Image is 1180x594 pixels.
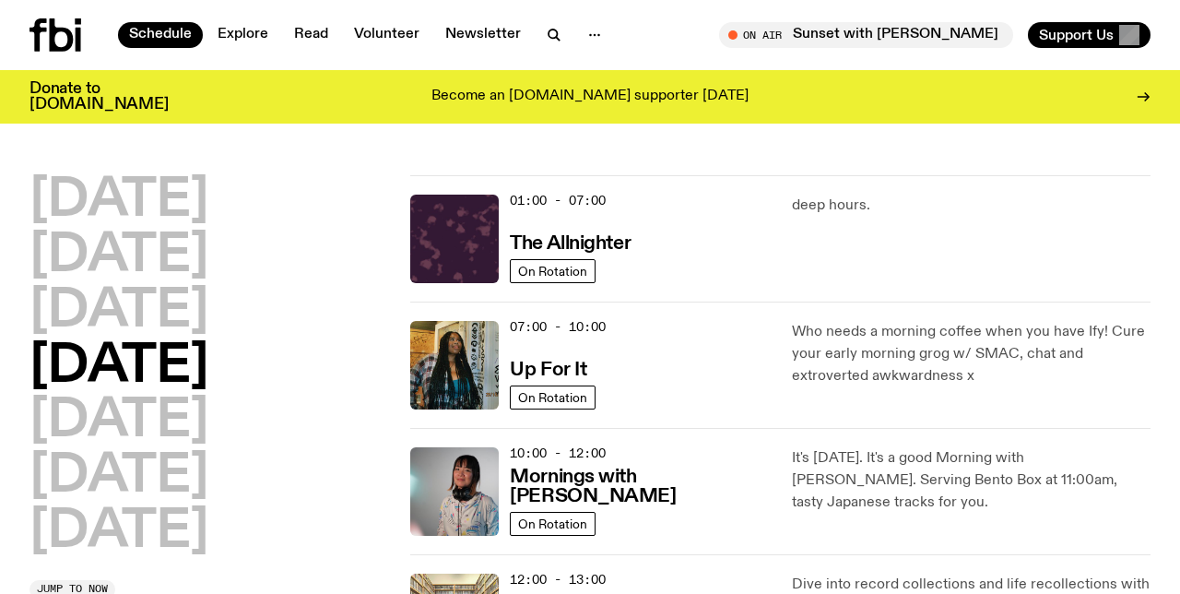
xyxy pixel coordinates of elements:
a: Newsletter [434,22,532,48]
p: Become an [DOMAIN_NAME] supporter [DATE] [431,89,749,105]
a: Mornings with [PERSON_NAME] [510,464,769,506]
span: On Rotation [518,265,587,279]
img: Ify - a Brown Skin girl with black braided twists, looking up to the side with her tongue stickin... [410,321,499,410]
button: On AirSunset with [PERSON_NAME] [719,22,1013,48]
a: Read [283,22,339,48]
span: Jump to now [37,584,108,594]
span: 07:00 - 10:00 [510,318,606,336]
h3: Donate to [DOMAIN_NAME] [29,81,169,113]
p: deep hours. [792,195,1150,217]
button: [DATE] [29,451,208,503]
button: [DATE] [29,286,208,338]
span: 10:00 - 12:00 [510,445,606,462]
p: It's [DATE]. It's a good Morning with [PERSON_NAME]. Serving Bento Box at 11:00am, tasty Japanese... [792,447,1150,514]
a: Explore [206,22,279,48]
span: 01:00 - 07:00 [510,192,606,209]
a: The Allnighter [510,231,631,254]
button: [DATE] [29,231,208,282]
a: Up For It [510,357,586,380]
button: Support Us [1028,22,1150,48]
a: Volunteer [343,22,431,48]
p: Who needs a morning coffee when you have Ify! Cure your early morning grog w/ SMAC, chat and extr... [792,321,1150,387]
h3: Up For It [510,361,586,380]
img: Kana Frazer is smiling at the camera with her head tilted slightly to her left. She wears big bla... [410,447,499,536]
span: On Rotation [518,391,587,405]
a: On Rotation [510,386,596,410]
span: 12:00 - 13:00 [510,571,606,588]
a: On Rotation [510,259,596,283]
a: On Rotation [510,512,596,536]
h3: The Allnighter [510,234,631,254]
button: [DATE] [29,506,208,558]
h3: Mornings with [PERSON_NAME] [510,468,769,506]
span: Support Us [1039,27,1114,43]
button: [DATE] [29,175,208,227]
button: [DATE] [29,341,208,393]
a: Schedule [118,22,203,48]
button: [DATE] [29,396,208,447]
span: On Rotation [518,517,587,531]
